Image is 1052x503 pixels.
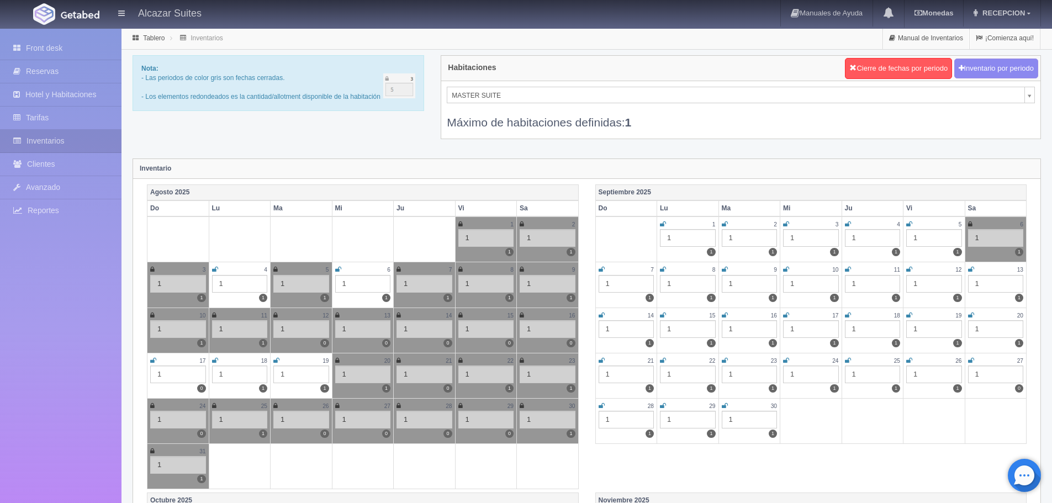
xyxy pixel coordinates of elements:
img: Getabed [33,3,55,25]
small: 24 [199,403,205,409]
small: 15 [709,313,715,319]
small: 9 [774,267,777,273]
th: Mi [780,200,842,216]
th: Sa [965,200,1027,216]
small: 21 [648,358,654,364]
div: 1 [458,366,514,383]
label: 1 [769,248,777,256]
div: 1 [212,411,268,428]
small: 27 [384,403,390,409]
label: 1 [1015,339,1023,347]
div: 1 [722,411,778,428]
label: 1 [892,294,900,302]
div: 1 [273,275,329,293]
small: 17 [199,358,205,364]
small: 29 [709,403,715,409]
b: Monedas [914,9,953,17]
label: 0 [443,384,452,393]
label: 1 [505,294,514,302]
small: 3 [836,221,839,227]
small: 22 [709,358,715,364]
label: 1 [830,339,838,347]
small: 15 [508,313,514,319]
small: 31 [199,448,205,454]
div: Máximo de habitaciones definidas: [447,103,1035,130]
small: 4 [264,267,267,273]
small: 10 [832,267,838,273]
th: Do [595,200,657,216]
th: Do [147,200,209,216]
span: MASTER SUITE [452,87,1020,104]
small: 25 [261,403,267,409]
div: 1 [599,411,654,428]
small: 25 [894,358,900,364]
label: 1 [382,294,390,302]
label: 1 [259,384,267,393]
div: 1 [783,229,839,247]
label: 1 [707,339,715,347]
label: 1 [1015,248,1023,256]
label: 0 [197,430,205,438]
small: 18 [261,358,267,364]
label: 0 [505,339,514,347]
div: 1 [335,320,391,338]
small: 30 [771,403,777,409]
div: 1 [520,411,575,428]
small: 13 [1017,267,1023,273]
small: 5 [326,267,329,273]
label: 1 [646,339,654,347]
label: 1 [707,430,715,438]
label: 1 [769,339,777,347]
div: 1 [520,229,575,247]
label: 1 [567,294,575,302]
th: Lu [209,200,271,216]
label: 1 [953,339,961,347]
div: 1 [458,320,514,338]
div: 1 [273,366,329,383]
label: 1 [830,384,838,393]
div: 1 [599,366,654,383]
img: Getabed [61,10,99,19]
label: 0 [320,339,329,347]
label: 1 [259,430,267,438]
a: ¡Comienza aquí! [970,28,1040,49]
div: 1 [660,320,716,338]
small: 1 [510,221,514,227]
label: 1 [769,294,777,302]
th: Sa [517,200,579,216]
div: 1 [150,366,206,383]
label: 1 [646,384,654,393]
label: 1 [197,475,205,483]
div: 1 [906,366,962,383]
div: 1 [458,275,514,293]
label: 0 [320,430,329,438]
small: 20 [1017,313,1023,319]
div: 1 [150,320,206,338]
label: 1 [567,384,575,393]
div: 1 [845,366,901,383]
small: 11 [261,313,267,319]
small: 28 [648,403,654,409]
div: 1 [520,275,575,293]
label: 1 [707,248,715,256]
div: 1 [458,411,514,428]
label: 1 [769,430,777,438]
div: 1 [783,275,839,293]
label: 1 [769,384,777,393]
div: 1 [397,275,452,293]
small: 7 [449,267,452,273]
th: Vi [455,200,517,216]
label: 1 [320,294,329,302]
div: 1 [397,411,452,428]
th: Vi [903,200,965,216]
b: Nota: [141,65,158,72]
small: 23 [771,358,777,364]
label: 0 [443,339,452,347]
a: Inventarios [191,34,223,42]
div: 1 [660,229,716,247]
div: 1 [212,275,268,293]
small: 13 [384,313,390,319]
small: 3 [203,267,206,273]
small: 18 [894,313,900,319]
small: 29 [508,403,514,409]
